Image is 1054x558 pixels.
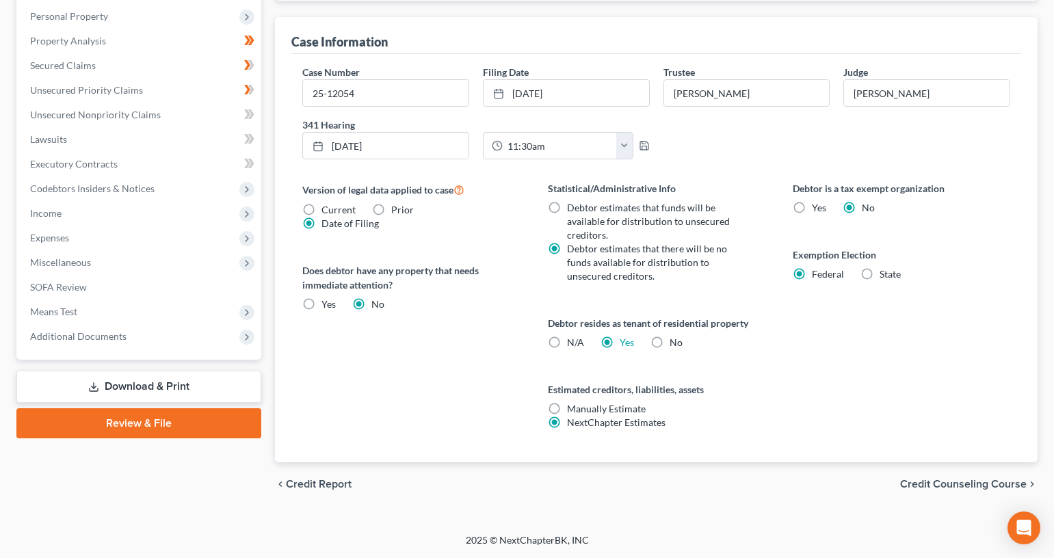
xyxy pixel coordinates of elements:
[303,80,469,106] input: Enter case number...
[19,103,261,127] a: Unsecured Nonpriority Claims
[321,298,336,310] span: Yes
[302,263,520,292] label: Does debtor have any property that needs immediate attention?
[548,316,765,330] label: Debtor resides as tenant of residential property
[295,118,656,132] label: 341 Hearing
[862,202,875,213] span: No
[793,248,1010,262] label: Exemption Election
[844,80,1010,106] input: --
[548,181,765,196] label: Statistical/Administrative Info
[321,204,356,215] span: Current
[19,127,261,152] a: Lawsuits
[19,275,261,300] a: SOFA Review
[275,479,286,490] i: chevron_left
[137,533,917,558] div: 2025 © NextChapterBK, INC
[484,80,649,106] a: [DATE]
[30,281,87,293] span: SOFA Review
[30,183,155,194] span: Codebtors Insiders & Notices
[1007,511,1040,544] div: Open Intercom Messenger
[548,382,765,397] label: Estimated creditors, liabilities, assets
[16,408,261,438] a: Review & File
[19,152,261,176] a: Executory Contracts
[880,268,901,280] span: State
[371,298,384,310] span: No
[30,10,108,22] span: Personal Property
[30,133,67,145] span: Lawsuits
[483,65,529,79] label: Filing Date
[567,243,727,282] span: Debtor estimates that there will be no funds available for distribution to unsecured creditors.
[793,181,1010,196] label: Debtor is a tax exempt organization
[30,330,127,342] span: Additional Documents
[321,217,379,229] span: Date of Filing
[16,371,261,403] a: Download & Print
[663,65,695,79] label: Trustee
[30,109,161,120] span: Unsecured Nonpriority Claims
[30,207,62,219] span: Income
[30,232,69,243] span: Expenses
[620,336,634,348] a: Yes
[812,202,826,213] span: Yes
[302,65,360,79] label: Case Number
[567,202,730,241] span: Debtor estimates that funds will be available for distribution to unsecured creditors.
[275,479,352,490] button: chevron_left Credit Report
[391,204,414,215] span: Prior
[503,133,617,159] input: -- : --
[30,35,106,46] span: Property Analysis
[302,181,520,198] label: Version of legal data applied to case
[291,34,388,50] div: Case Information
[30,158,118,170] span: Executory Contracts
[303,133,469,159] a: [DATE]
[30,256,91,268] span: Miscellaneous
[1027,479,1038,490] i: chevron_right
[670,336,683,348] span: No
[567,416,666,428] span: NextChapter Estimates
[30,59,96,71] span: Secured Claims
[900,479,1038,490] button: Credit Counseling Course chevron_right
[567,336,584,348] span: N/A
[30,84,143,96] span: Unsecured Priority Claims
[812,268,844,280] span: Federal
[30,306,77,317] span: Means Test
[19,29,261,53] a: Property Analysis
[286,479,352,490] span: Credit Report
[567,403,646,414] span: Manually Estimate
[19,78,261,103] a: Unsecured Priority Claims
[664,80,830,106] input: --
[19,53,261,78] a: Secured Claims
[843,65,868,79] label: Judge
[900,479,1027,490] span: Credit Counseling Course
